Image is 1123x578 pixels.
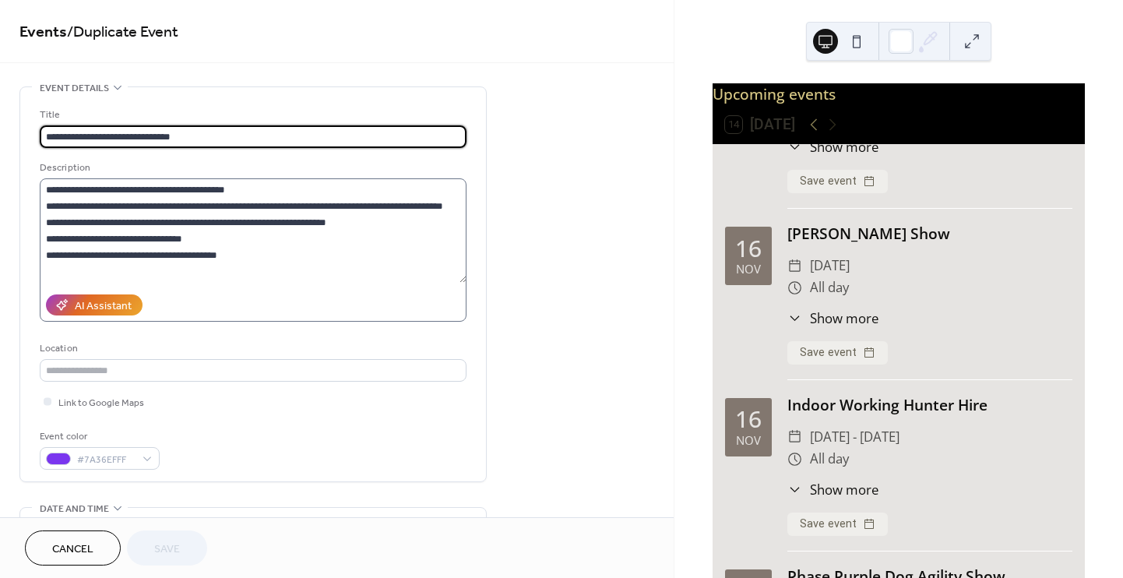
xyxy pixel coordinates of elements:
[713,83,1085,106] div: Upcoming events
[735,407,762,431] div: 16
[787,277,802,299] div: ​
[787,170,888,193] button: Save event
[40,160,463,176] div: Description
[787,394,1072,417] div: Indoor Working Hunter Hire
[52,541,93,558] span: Cancel
[736,263,761,275] div: Nov
[46,294,143,315] button: AI Assistant
[810,277,849,299] span: All day
[787,480,878,499] button: ​Show more
[77,452,135,468] span: #7A36EFFF
[735,237,762,260] div: 16
[787,137,878,157] button: ​Show more
[810,137,878,157] span: Show more
[67,17,178,48] span: / Duplicate Event
[787,223,1072,245] div: [PERSON_NAME] Show
[787,308,878,328] button: ​Show more
[40,340,463,357] div: Location
[810,448,849,471] span: All day
[736,435,761,446] div: Nov
[75,298,132,315] div: AI Assistant
[40,80,109,97] span: Event details
[58,395,144,411] span: Link to Google Maps
[787,448,802,471] div: ​
[40,428,157,445] div: Event color
[787,513,888,536] button: Save event
[25,530,121,566] button: Cancel
[810,308,878,328] span: Show more
[40,501,109,517] span: Date and time
[787,308,802,328] div: ​
[19,17,67,48] a: Events
[40,107,463,123] div: Title
[787,341,888,365] button: Save event
[810,480,878,499] span: Show more
[787,137,802,157] div: ​
[810,255,850,277] span: [DATE]
[787,426,802,449] div: ​
[810,426,899,449] span: [DATE] - [DATE]
[787,480,802,499] div: ​
[787,255,802,277] div: ​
